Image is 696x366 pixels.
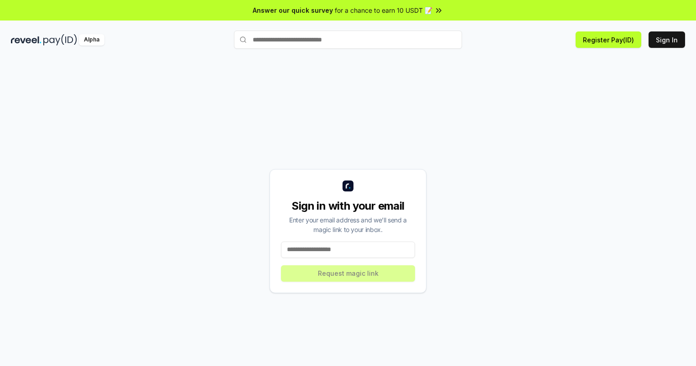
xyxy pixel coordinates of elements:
img: logo_small [343,180,353,191]
img: reveel_dark [11,34,42,46]
span: Answer our quick survey [253,5,333,15]
button: Sign In [649,31,685,48]
div: Alpha [79,34,104,46]
button: Register Pay(ID) [576,31,641,48]
div: Enter your email address and we’ll send a magic link to your inbox. [281,215,415,234]
img: pay_id [43,34,77,46]
div: Sign in with your email [281,199,415,213]
span: for a chance to earn 10 USDT 📝 [335,5,432,15]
